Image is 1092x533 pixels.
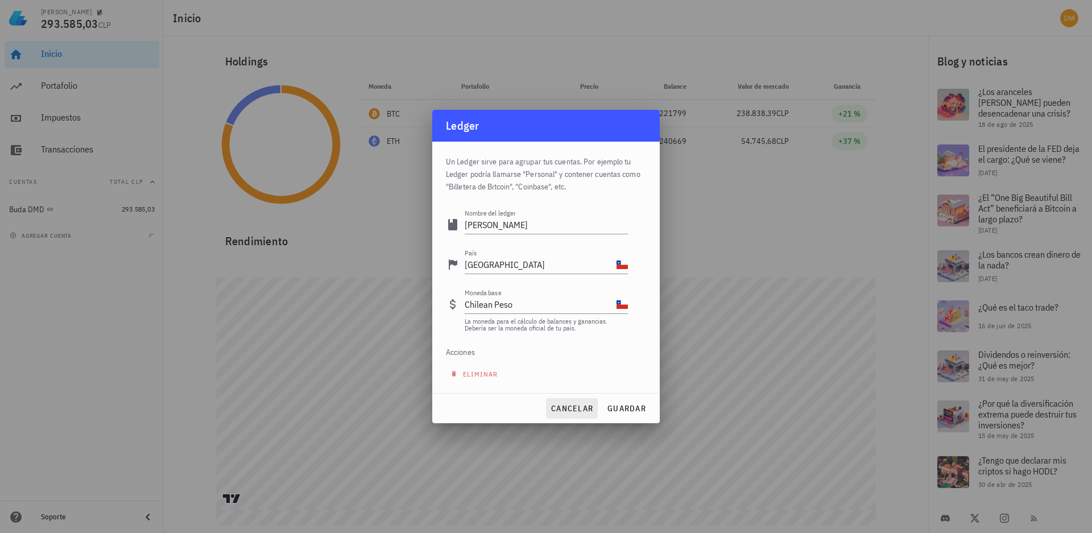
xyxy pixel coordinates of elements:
[546,398,598,419] button: cancelar
[602,398,651,419] button: guardar
[465,249,477,257] label: País
[465,318,628,332] div: La moneda para el cálculo de balances y ganancias. Debería ser la moneda oficial de tu país.
[465,299,512,310] span: Chilean Peso
[465,209,515,217] label: Nombre del ledger
[617,259,628,270] div: CL-icon
[446,338,628,366] div: Acciones
[446,117,479,135] div: Ledger
[465,288,502,297] label: Moneda base
[617,299,628,310] div: CLP-icon
[446,142,646,200] div: Un Ledger sirve para agrupar tus cuentas. Por ejemplo tu Ledger podría llamarse "Personal" y cont...
[446,366,505,382] button: eliminar
[607,403,646,414] span: guardar
[551,403,593,414] span: cancelar
[453,370,498,378] span: eliminar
